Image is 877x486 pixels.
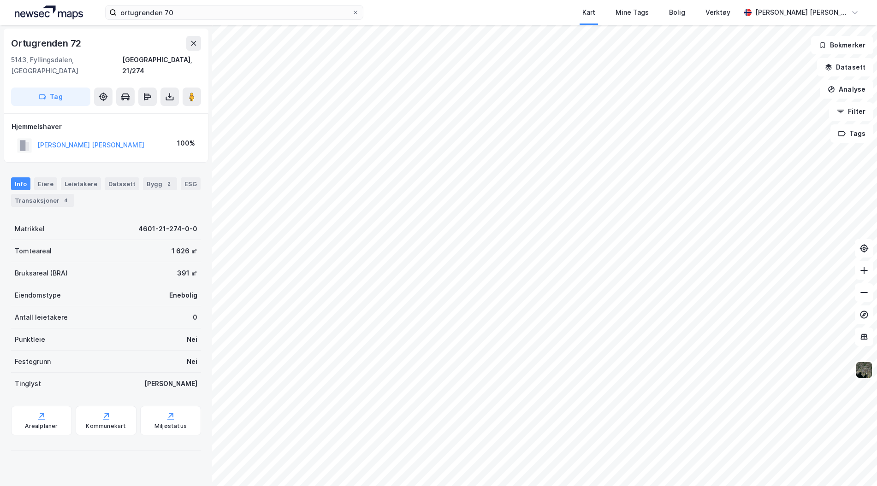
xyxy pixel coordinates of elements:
div: Miljøstatus [154,422,187,430]
div: Info [11,177,30,190]
div: Tomteareal [15,246,52,257]
div: Datasett [105,177,139,190]
div: 4601-21-274-0-0 [138,223,197,234]
div: Matrikkel [15,223,45,234]
div: 100% [177,138,195,149]
div: Verktøy [705,7,730,18]
div: Bygg [143,177,177,190]
div: Punktleie [15,334,45,345]
div: Kontrollprogram for chat [831,442,877,486]
div: Eiendomstype [15,290,61,301]
div: Bruksareal (BRA) [15,268,68,279]
div: Kommunekart [86,422,126,430]
div: [PERSON_NAME] [144,378,197,389]
div: Kart [582,7,595,18]
div: Hjemmelshaver [12,121,201,132]
iframe: Chat Widget [831,442,877,486]
div: Nei [187,356,197,367]
img: logo.a4113a55bc3d86da70a041830d287a7e.svg [15,6,83,19]
div: [PERSON_NAME] [PERSON_NAME] [755,7,847,18]
div: Ortugrenden 72 [11,36,83,51]
div: 2 [164,179,173,188]
button: Bokmerker [811,36,873,54]
div: 391 ㎡ [177,268,197,279]
button: Datasett [817,58,873,76]
div: Leietakere [61,177,101,190]
img: 9k= [855,361,873,379]
div: Mine Tags [616,7,649,18]
button: Filter [829,102,873,121]
div: Nei [187,334,197,345]
div: ESG [181,177,201,190]
div: 5143, Fyllingsdalen, [GEOGRAPHIC_DATA] [11,54,122,76]
div: 0 [193,312,197,323]
div: 1 626 ㎡ [172,246,197,257]
div: Festegrunn [15,356,51,367]
div: [GEOGRAPHIC_DATA], 21/274 [122,54,201,76]
button: Tag [11,88,90,106]
div: Enebolig [169,290,197,301]
div: Transaksjoner [11,194,74,207]
input: Søk på adresse, matrikkel, gårdeiere, leietakere eller personer [117,6,352,19]
div: Tinglyst [15,378,41,389]
button: Analyse [820,80,873,99]
div: Bolig [669,7,685,18]
div: Antall leietakere [15,312,68,323]
div: 4 [61,196,71,205]
button: Tags [830,124,873,143]
div: Eiere [34,177,57,190]
div: Arealplaner [25,422,58,430]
